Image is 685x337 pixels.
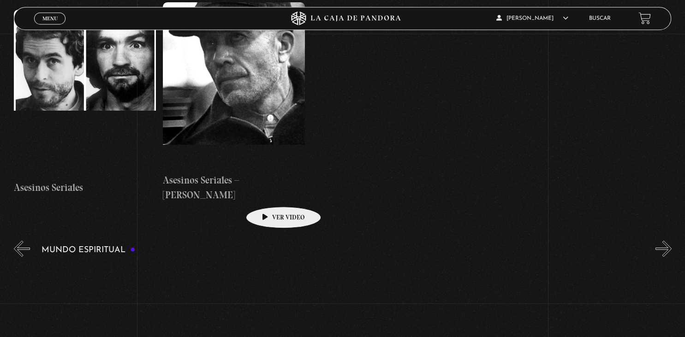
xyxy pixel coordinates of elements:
a: Asesinos Seriales [14,2,156,202]
a: View your shopping cart [638,12,651,24]
a: Buscar [589,16,611,21]
h3: Mundo Espiritual [42,246,136,254]
span: Cerrar [39,23,61,30]
span: Menu [42,16,58,21]
button: Next [655,241,672,257]
a: Asesinos Seriales – [PERSON_NAME] [163,2,305,202]
button: Previous [14,241,30,257]
span: [PERSON_NAME] [496,16,568,21]
h4: Asesinos Seriales – [PERSON_NAME] [163,173,305,202]
h4: Asesinos Seriales [14,180,156,195]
